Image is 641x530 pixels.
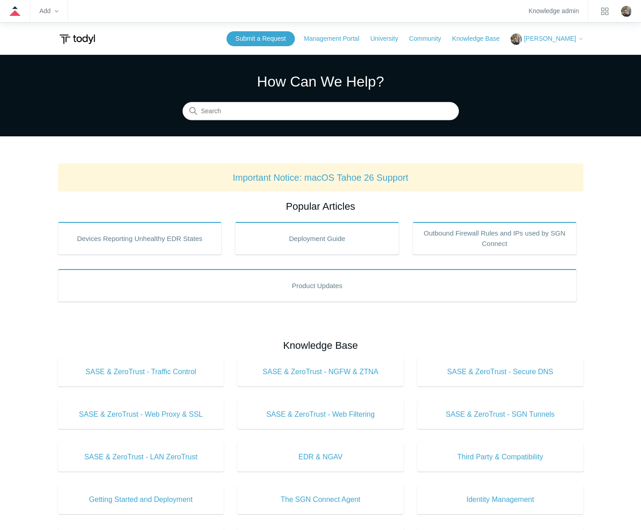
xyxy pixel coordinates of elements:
a: Devices Reporting Unhealthy EDR States [58,222,222,255]
span: Getting Started and Deployment [72,494,211,505]
a: SASE & ZeroTrust - Web Proxy & SSL [58,400,224,429]
span: EDR & NGAV [251,452,390,463]
a: Submit a Request [227,31,295,46]
a: SASE & ZeroTrust - SGN Tunnels [417,400,583,429]
span: SASE & ZeroTrust - SGN Tunnels [431,409,570,420]
input: Search [183,102,459,120]
span: SASE & ZeroTrust - LAN ZeroTrust [72,452,211,463]
a: Knowledge Base [452,34,509,43]
a: Management Portal [304,34,368,43]
span: SASE & ZeroTrust - Secure DNS [431,366,570,377]
a: Product Updates [58,269,577,302]
a: Community [409,34,450,43]
h1: How Can We Help? [183,71,459,92]
a: SASE & ZeroTrust - Secure DNS [417,357,583,386]
a: SASE & ZeroTrust - NGFW & ZTNA [237,357,404,386]
a: Identity Management [417,485,583,514]
h2: Popular Articles [58,199,583,214]
zd-hc-trigger: Click your profile icon to open the profile menu [621,6,632,17]
span: SASE & ZeroTrust - Traffic Control [72,366,211,377]
span: The SGN Connect Agent [251,494,390,505]
a: Important Notice: macOS Tahoe 26 Support [233,173,409,183]
a: Deployment Guide [235,222,399,255]
span: [PERSON_NAME] [524,35,576,42]
span: Third Party & Compatibility [431,452,570,463]
a: SASE & ZeroTrust - LAN ZeroTrust [58,443,224,472]
img: user avatar [621,6,632,17]
img: Todyl Support Center Help Center home page [58,31,96,48]
span: SASE & ZeroTrust - NGFW & ZTNA [251,366,390,377]
a: Knowledge admin [529,9,579,14]
span: Identity Management [431,494,570,505]
span: SASE & ZeroTrust - Web Filtering [251,409,390,420]
a: Third Party & Compatibility [417,443,583,472]
a: Outbound Firewall Rules and IPs used by SGN Connect [413,222,577,255]
a: EDR & NGAV [237,443,404,472]
a: The SGN Connect Agent [237,485,404,514]
button: [PERSON_NAME] [511,34,583,45]
h2: Knowledge Base [58,338,583,353]
a: Getting Started and Deployment [58,485,224,514]
zd-hc-trigger: Add [39,9,58,14]
a: SASE & ZeroTrust - Web Filtering [237,400,404,429]
span: SASE & ZeroTrust - Web Proxy & SSL [72,409,211,420]
a: SASE & ZeroTrust - Traffic Control [58,357,224,386]
a: University [370,34,407,43]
